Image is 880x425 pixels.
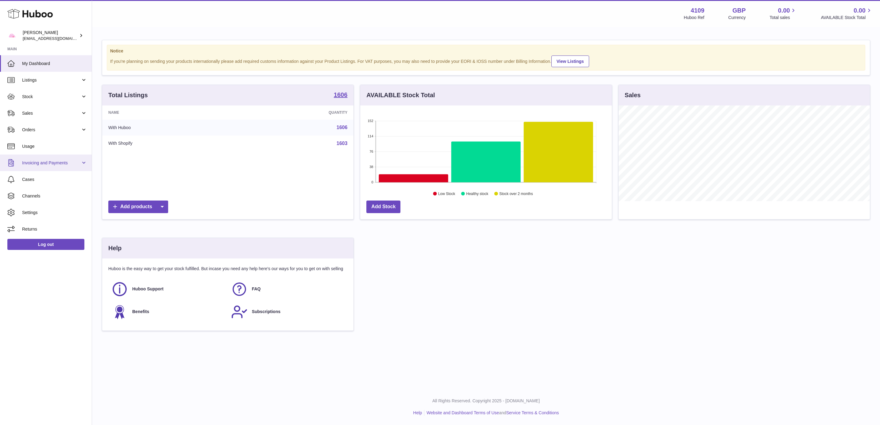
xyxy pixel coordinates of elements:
[370,150,373,153] text: 76
[102,136,238,151] td: With Shopify
[102,120,238,136] td: With Huboo
[231,304,345,320] a: Subscriptions
[625,91,641,99] h3: Sales
[22,127,81,133] span: Orders
[334,92,348,99] a: 1606
[111,304,225,320] a: Benefits
[337,141,348,146] a: 1603
[22,77,81,83] span: Listings
[108,244,122,252] h3: Help
[22,226,87,232] span: Returns
[424,410,559,416] li: and
[770,15,797,21] span: Total sales
[22,144,87,149] span: Usage
[238,105,354,120] th: Quantity
[22,193,87,199] span: Channels
[108,91,148,99] h3: Total Listings
[334,92,348,98] strong: 1606
[372,180,373,184] text: 0
[7,31,17,40] img: internalAdmin-4109@internal.huboo.com
[438,192,455,196] text: Low Stock
[370,165,373,169] text: 38
[366,201,400,213] a: Add Stock
[22,94,81,100] span: Stock
[691,6,704,15] strong: 4109
[854,6,866,15] span: 0.00
[778,6,790,15] span: 0.00
[368,119,373,123] text: 152
[337,125,348,130] a: 1606
[551,56,589,67] a: View Listings
[111,281,225,297] a: Huboo Support
[821,6,873,21] a: 0.00 AVAILABLE Stock Total
[413,410,422,415] a: Help
[466,192,489,196] text: Healthy stock
[821,15,873,21] span: AVAILABLE Stock Total
[252,286,261,292] span: FAQ
[110,48,862,54] strong: Notice
[22,177,87,182] span: Cases
[108,201,168,213] a: Add products
[22,160,81,166] span: Invoicing and Payments
[23,30,78,41] div: [PERSON_NAME]
[728,15,746,21] div: Currency
[684,15,704,21] div: Huboo Ref
[23,36,90,41] span: [EMAIL_ADDRESS][DOMAIN_NAME]
[22,210,87,216] span: Settings
[22,61,87,67] span: My Dashboard
[732,6,746,15] strong: GBP
[770,6,797,21] a: 0.00 Total sales
[97,398,875,404] p: All Rights Reserved. Copyright 2025 - [DOMAIN_NAME]
[132,309,149,315] span: Benefits
[500,192,533,196] text: Stock over 2 months
[231,281,345,297] a: FAQ
[366,91,435,99] h3: AVAILABLE Stock Total
[22,110,81,116] span: Sales
[110,55,862,67] div: If you're planning on sending your products internationally please add required customs informati...
[368,134,373,138] text: 114
[102,105,238,120] th: Name
[132,286,164,292] span: Huboo Support
[252,309,280,315] span: Subscriptions
[426,410,499,415] a: Website and Dashboard Terms of Use
[108,266,347,272] p: Huboo is the easy way to get your stock fulfilled. But incase you need any help here's our ways f...
[7,239,84,250] a: Log out
[506,410,559,415] a: Service Terms & Conditions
